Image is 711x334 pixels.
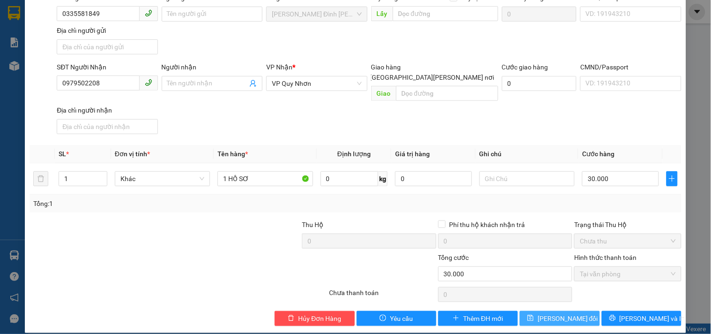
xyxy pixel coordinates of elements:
span: exclamation-circle [380,315,386,322]
button: printer[PERSON_NAME] và In [602,311,681,326]
div: Địa chỉ người gửi [57,25,157,36]
button: plus [666,171,678,186]
div: Tổng: 1 [33,198,275,209]
span: Thu Hộ [302,221,323,228]
span: Thêm ĐH mới [463,313,503,324]
input: Dọc đường [396,86,498,101]
span: Định lượng [337,150,371,158]
button: save[PERSON_NAME] đổi [520,311,599,326]
span: delete [288,315,294,322]
span: Cước hàng [582,150,614,158]
span: VP Quy Nhơn [272,76,361,91]
span: phone [145,79,152,86]
div: CMND/Passport [580,62,681,72]
input: Ghi Chú [479,171,575,186]
span: SL [59,150,66,158]
span: Tên hàng [217,150,248,158]
input: VD: Bàn, Ghế [217,171,313,186]
input: Địa chỉ của người gửi [57,39,157,54]
div: Trạng thái Thu Hộ [574,220,681,230]
span: plus [453,315,459,322]
span: Lấy [371,6,393,21]
th: Ghi chú [476,145,578,163]
strong: [PERSON_NAME]: [60,26,119,35]
span: ĐỨC ĐẠT GIA LAI [26,9,117,22]
div: SĐT Người Nhận [57,62,157,72]
span: [PERSON_NAME] và In [620,313,685,324]
label: Hình thức thanh toán [574,254,636,261]
span: plus [667,175,677,182]
span: Đơn vị tính [115,150,150,158]
div: Địa chỉ người nhận [57,105,157,115]
strong: 0931 600 979 [6,26,51,44]
button: delete [33,171,48,186]
span: save [527,315,534,322]
button: plusThêm ĐH mới [438,311,518,326]
span: Khác [120,172,204,186]
span: Tổng cước [438,254,469,261]
div: Người nhận [162,62,262,72]
input: Dọc đường [393,6,498,21]
strong: 0901 936 968 [6,46,52,54]
button: exclamation-circleYêu cầu [357,311,436,326]
span: [PERSON_NAME] đổi [538,313,598,324]
span: Giá trị hàng [395,150,430,158]
span: Giao hàng [371,63,401,71]
span: Phí thu hộ khách nhận trả [446,220,529,230]
span: printer [609,315,616,322]
span: Yêu cầu [390,313,413,324]
span: VP GỬI: [6,59,47,72]
button: deleteHủy Đơn Hàng [275,311,354,326]
span: VP Nhận [266,63,292,71]
span: Hủy Đơn Hàng [298,313,341,324]
input: Địa chỉ của người nhận [57,119,157,134]
label: Cước giao hàng [502,63,548,71]
span: Giao [371,86,396,101]
span: Chưa thu [580,234,675,248]
strong: Sài Gòn: [6,26,34,35]
input: Cước giao hàng [502,76,577,91]
input: Cước lấy hàng [502,7,577,22]
span: [GEOGRAPHIC_DATA][PERSON_NAME] nơi [367,72,498,83]
strong: 0901 900 568 [60,26,136,44]
div: Chưa thanh toán [328,288,437,304]
span: user-add [249,80,257,87]
span: Tại văn phòng [580,267,675,281]
strong: 0901 933 179 [60,46,106,54]
span: Phan Đình Phùng [272,7,361,21]
span: kg [378,171,388,186]
span: phone [145,9,152,17]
